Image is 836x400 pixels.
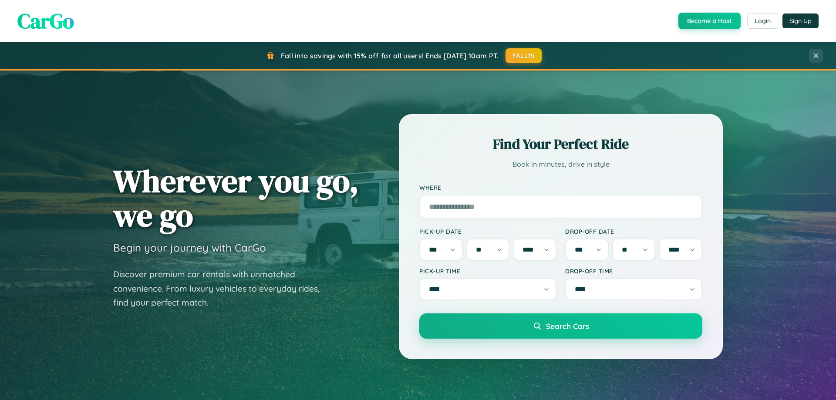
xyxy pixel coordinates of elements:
button: Search Cars [419,313,702,339]
label: Where [419,184,702,191]
button: Sign Up [782,13,819,28]
h1: Wherever you go, we go [113,164,359,232]
span: CarGo [17,7,74,35]
p: Discover premium car rentals with unmatched convenience. From luxury vehicles to everyday rides, ... [113,267,331,310]
label: Drop-off Date [565,228,702,235]
button: Login [747,13,778,29]
h3: Begin your journey with CarGo [113,241,266,254]
h2: Find Your Perfect Ride [419,134,702,154]
button: Become a Host [678,13,741,29]
span: Search Cars [546,321,589,331]
label: Drop-off Time [565,267,702,275]
label: Pick-up Date [419,228,556,235]
button: FALL15 [506,48,542,63]
label: Pick-up Time [419,267,556,275]
p: Book in minutes, drive in style [419,158,702,171]
span: Fall into savings with 15% off for all users! Ends [DATE] 10am PT. [281,51,499,60]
